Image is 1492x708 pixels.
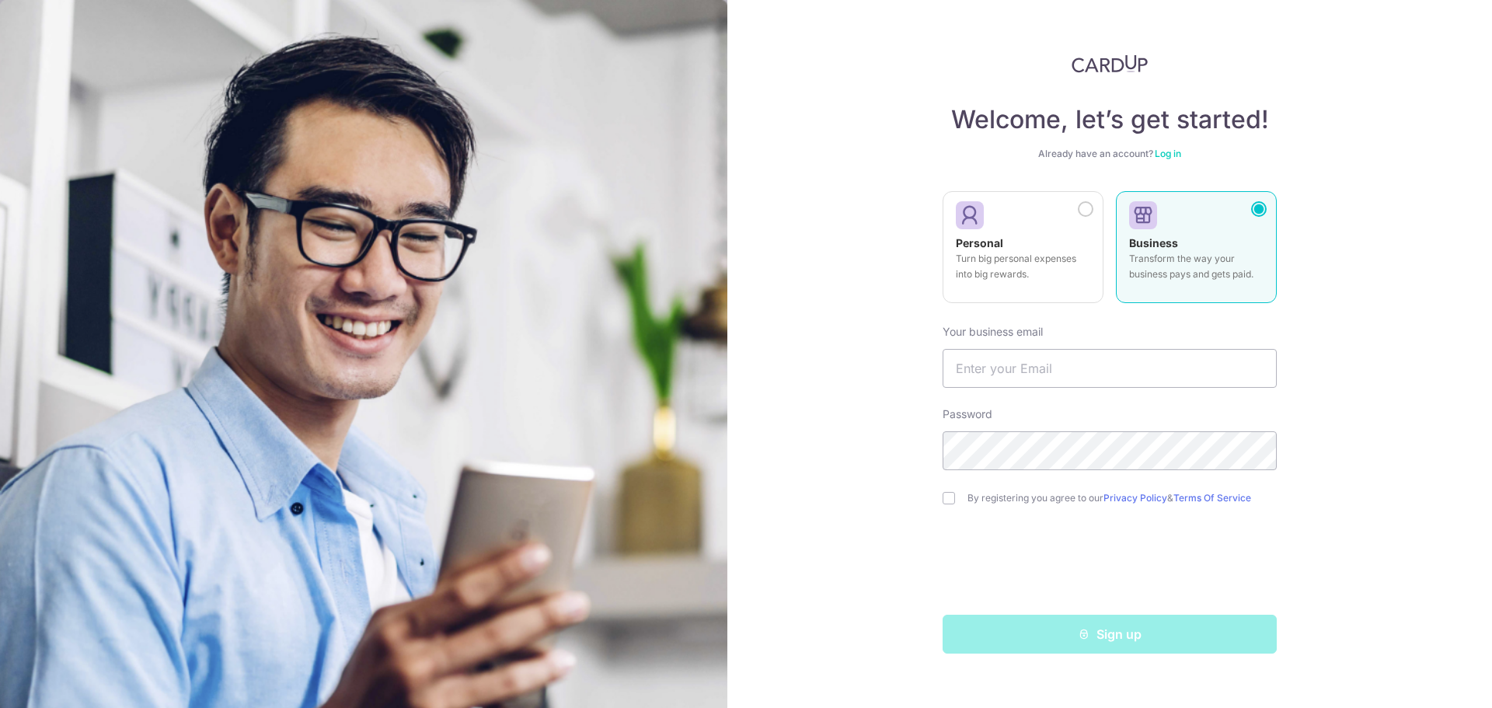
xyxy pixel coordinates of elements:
iframe: reCAPTCHA [992,535,1228,596]
div: Already have an account? [943,148,1277,160]
a: Personal Turn big personal expenses into big rewards. [943,191,1103,312]
input: Enter your Email [943,349,1277,388]
a: Business Transform the way your business pays and gets paid. [1116,191,1277,312]
a: Log in [1155,148,1181,159]
p: Transform the way your business pays and gets paid. [1129,251,1264,282]
label: Password [943,406,992,422]
strong: Business [1129,236,1178,249]
a: Terms Of Service [1173,492,1251,504]
a: Privacy Policy [1103,492,1167,504]
h4: Welcome, let’s get started! [943,104,1277,135]
label: By registering you agree to our & [967,492,1277,504]
label: Your business email [943,324,1043,340]
img: CardUp Logo [1072,54,1148,73]
strong: Personal [956,236,1003,249]
p: Turn big personal expenses into big rewards. [956,251,1090,282]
